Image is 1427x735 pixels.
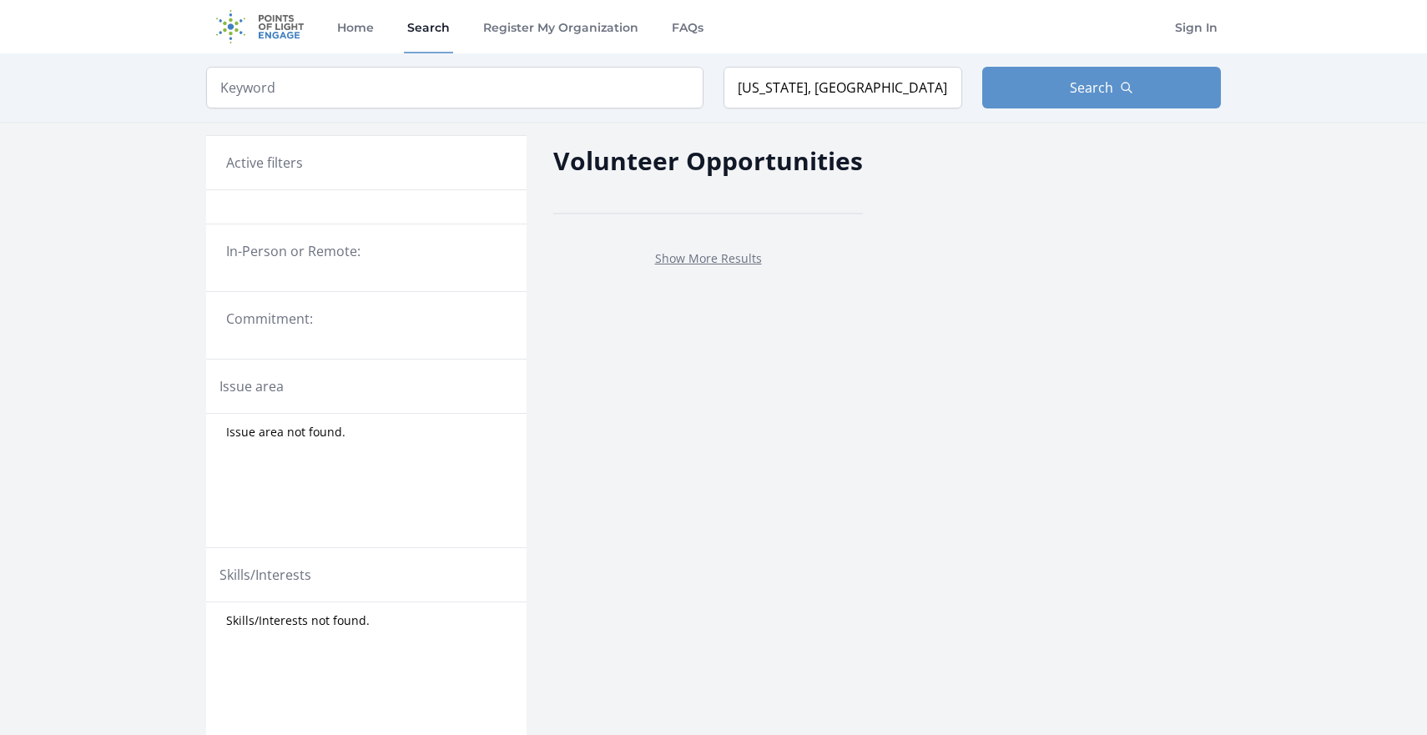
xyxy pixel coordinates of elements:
[982,67,1221,108] button: Search
[553,142,863,179] h2: Volunteer Opportunities
[219,565,311,585] legend: Skills/Interests
[724,67,962,108] input: Location
[226,153,303,173] h3: Active filters
[219,376,284,396] legend: Issue area
[206,67,703,108] input: Keyword
[226,424,345,440] span: Issue area not found.
[226,612,370,629] span: Skills/Interests not found.
[1070,78,1113,98] span: Search
[655,250,762,266] a: Show More Results
[226,309,507,329] legend: Commitment:
[226,241,507,261] legend: In-Person or Remote:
